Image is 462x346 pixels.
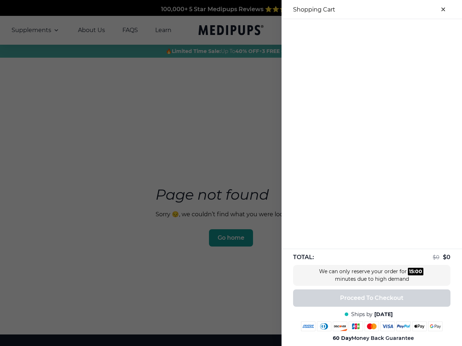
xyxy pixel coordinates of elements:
h3: Shopping Cart [293,6,335,13]
button: close-cart [436,2,450,17]
img: apple [412,321,427,331]
div: 15 [409,268,414,275]
img: google [428,321,443,331]
div: : [408,268,423,275]
img: diners-club [317,321,331,331]
span: TOTAL: [293,253,314,261]
img: discover [333,321,347,331]
img: amex [301,321,315,331]
span: Money Back Guarantee [333,335,414,342]
div: 00 [415,268,422,275]
img: visa [380,321,395,331]
span: Ships by [351,311,372,318]
img: mastercard [365,321,379,331]
span: $ 0 [443,254,450,261]
div: We can only reserve your order for minutes due to high demand [318,268,426,283]
img: jcb [349,321,363,331]
img: paypal [396,321,411,331]
span: [DATE] [374,311,393,318]
span: $ 0 [433,254,439,261]
strong: 60 Day [333,335,352,341]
